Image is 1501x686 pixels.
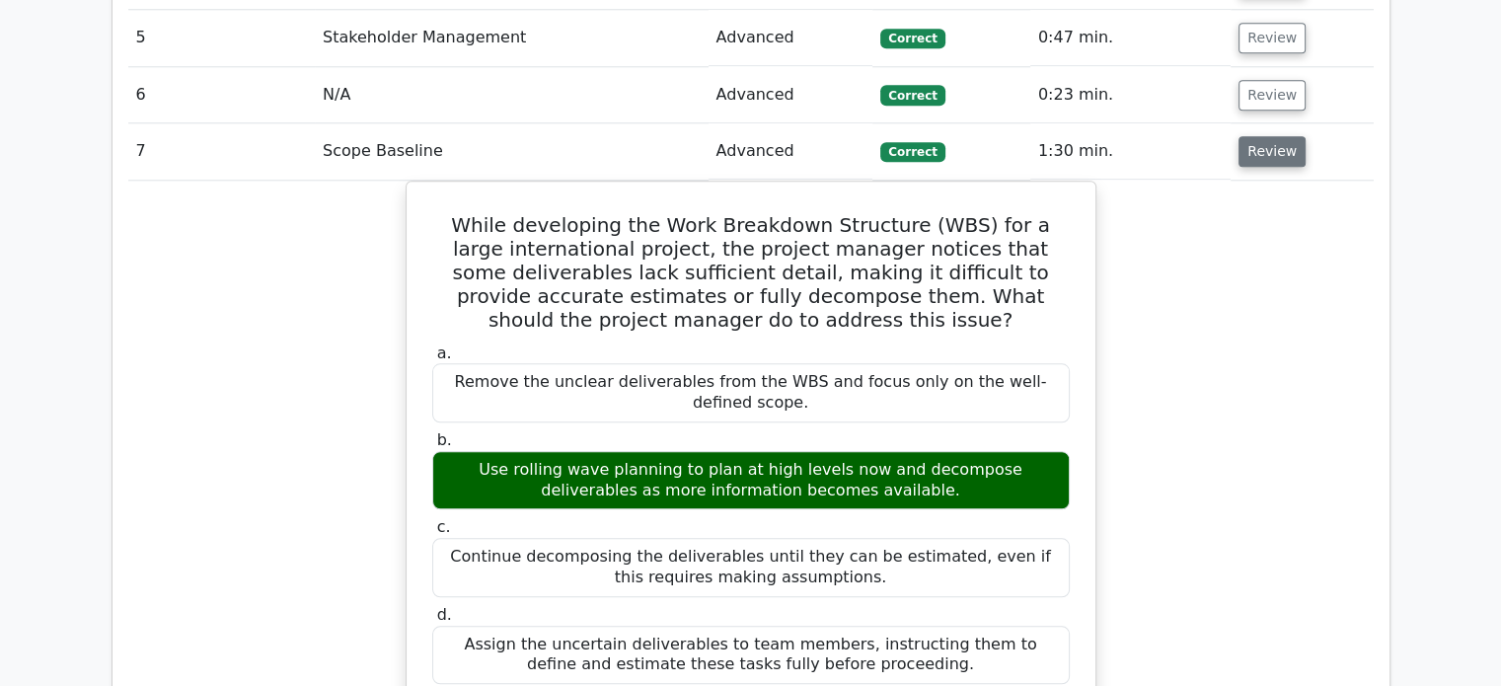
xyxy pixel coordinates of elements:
span: Correct [880,29,944,48]
span: Correct [880,142,944,162]
div: Assign the uncertain deliverables to team members, instructing them to define and estimate these ... [432,626,1070,685]
div: Use rolling wave planning to plan at high levels now and decompose deliverables as more informati... [432,451,1070,510]
td: N/A [315,67,708,123]
td: 7 [128,123,316,180]
td: 0:47 min. [1030,10,1231,66]
div: Continue decomposing the deliverables until they can be estimated, even if this requires making a... [432,538,1070,597]
td: 5 [128,10,316,66]
td: Stakeholder Management [315,10,708,66]
td: Advanced [709,67,873,123]
td: Advanced [709,10,873,66]
span: d. [437,605,452,624]
td: 6 [128,67,316,123]
td: Scope Baseline [315,123,708,180]
button: Review [1238,136,1306,167]
span: Correct [880,85,944,105]
div: Remove the unclear deliverables from the WBS and focus only on the well-defined scope. [432,363,1070,422]
button: Review [1238,23,1306,53]
td: Advanced [709,123,873,180]
button: Review [1238,80,1306,111]
span: c. [437,517,451,536]
h5: While developing the Work Breakdown Structure (WBS) for a large international project, the projec... [430,213,1072,332]
td: 0:23 min. [1030,67,1231,123]
span: b. [437,430,452,449]
span: a. [437,343,452,362]
td: 1:30 min. [1030,123,1231,180]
